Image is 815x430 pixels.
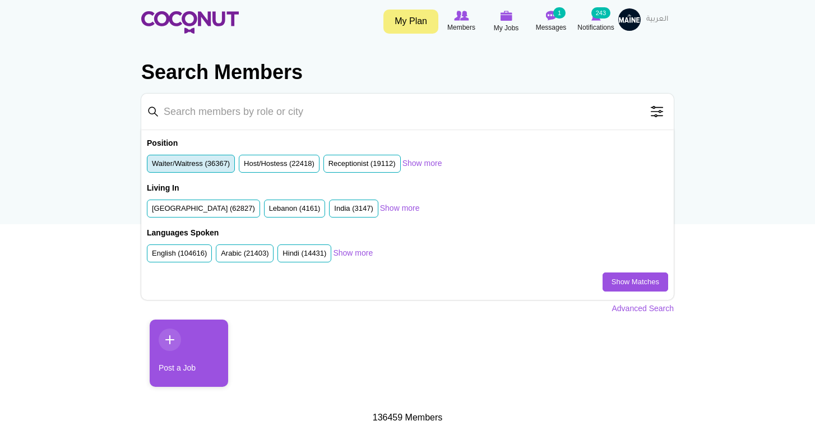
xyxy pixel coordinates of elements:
h2: Position [147,138,668,149]
a: Advanced Search [612,303,674,314]
label: Receptionist (19112) [328,159,396,169]
span: My Jobs [494,22,519,34]
a: Post a Job [150,320,228,387]
img: My Jobs [500,11,512,21]
a: Messages Messages 1 [529,8,573,34]
img: Notifications [591,11,601,21]
a: Show more [333,247,373,258]
label: English (104616) [152,248,207,259]
a: Show Matches [603,272,668,292]
a: Notifications Notifications 243 [573,8,618,34]
li: 1 / 1 [141,320,220,395]
small: 1 [553,7,566,19]
label: India (3147) [334,204,373,214]
label: [GEOGRAPHIC_DATA] (62827) [152,204,255,214]
label: Lebanon (4161) [269,204,321,214]
a: Show more [402,158,442,169]
label: Host/Hostess (22418) [244,159,314,169]
div: 136459 Members [141,411,674,424]
a: Show more [380,202,420,214]
small: 243 [591,7,610,19]
h2: Search Members [141,59,674,86]
input: Search members by role or city [141,94,674,130]
a: My Jobs My Jobs [484,8,529,35]
span: Notifications [577,22,614,33]
label: Waiter/Waitress (36367) [152,159,230,169]
a: العربية [641,8,674,31]
img: Browse Members [454,11,469,21]
a: My Plan [383,10,438,34]
h2: Languages Spoken [147,228,668,239]
a: Browse Members Members [439,8,484,34]
label: Arabic (21403) [221,248,268,259]
label: Hindi (14431) [283,248,326,259]
span: Messages [536,22,567,33]
span: Members [447,22,475,33]
img: Home [141,11,239,34]
img: Messages [545,11,557,21]
h2: Living In [147,183,668,194]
